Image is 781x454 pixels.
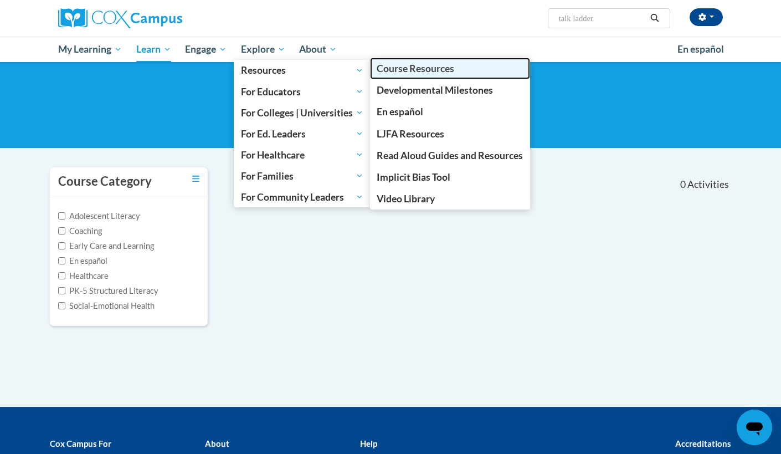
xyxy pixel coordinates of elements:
[58,212,65,220] input: Checkbox for Options
[58,227,65,234] input: Checkbox for Options
[241,148,363,161] span: For Healthcare
[370,58,531,79] a: Course Resources
[241,190,363,203] span: For Community Leaders
[58,240,154,252] label: Early Care and Learning
[58,43,122,56] span: My Learning
[58,300,155,312] label: Social-Emotional Health
[241,106,363,119] span: For Colleges | Universities
[558,12,646,25] input: Search Courses
[58,257,65,264] input: Checkbox for Options
[234,37,292,62] a: Explore
[377,128,444,140] span: LJFA Resources
[680,178,686,191] span: 0
[58,210,140,222] label: Adolescent Literacy
[370,145,531,166] a: Read Aloud Guides and Resources
[58,302,65,309] input: Checkbox for Options
[241,43,285,56] span: Explore
[192,173,199,185] a: Toggle collapse
[234,123,371,144] a: For Ed. Leaders
[58,285,158,297] label: PK-5 Structured Literacy
[42,37,739,62] div: Main menu
[50,438,111,448] b: Cox Campus For
[377,84,493,96] span: Developmental Milestones
[241,85,363,98] span: For Educators
[292,37,345,62] a: About
[670,38,731,61] a: En español
[234,165,371,186] a: For Families
[377,193,435,205] span: Video Library
[675,438,731,448] b: Accreditations
[178,37,234,62] a: Engage
[129,37,178,62] a: Learn
[241,169,363,182] span: For Families
[185,43,227,56] span: Engage
[370,166,531,188] a: Implicit Bias Tool
[234,186,371,207] a: For Community Leaders
[205,438,229,448] b: About
[370,188,531,210] a: Video Library
[690,8,723,26] button: Account Settings
[58,287,65,294] input: Checkbox for Options
[58,173,152,190] h3: Course Category
[234,60,371,81] a: Resources
[377,171,450,183] span: Implicit Bias Tool
[58,270,109,282] label: Healthcare
[646,12,663,25] button: Search
[241,64,363,77] span: Resources
[58,8,269,28] a: Cox Campus
[58,8,182,28] img: Cox Campus
[370,101,531,123] a: En español
[234,81,371,102] a: For Educators
[370,123,531,145] a: LJFA Resources
[377,150,523,161] span: Read Aloud Guides and Resources
[51,37,129,62] a: My Learning
[234,144,371,165] a: For Healthcare
[299,43,337,56] span: About
[377,63,454,74] span: Course Resources
[241,127,363,140] span: For Ed. Leaders
[687,178,729,191] span: Activities
[234,102,371,123] a: For Colleges | Universities
[377,106,423,118] span: En español
[677,43,724,55] span: En español
[370,79,531,101] a: Developmental Milestones
[58,272,65,279] input: Checkbox for Options
[58,242,65,249] input: Checkbox for Options
[58,225,102,237] label: Coaching
[360,438,377,448] b: Help
[737,410,772,445] iframe: Button to launch messaging window
[58,255,107,267] label: En español
[136,43,171,56] span: Learn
